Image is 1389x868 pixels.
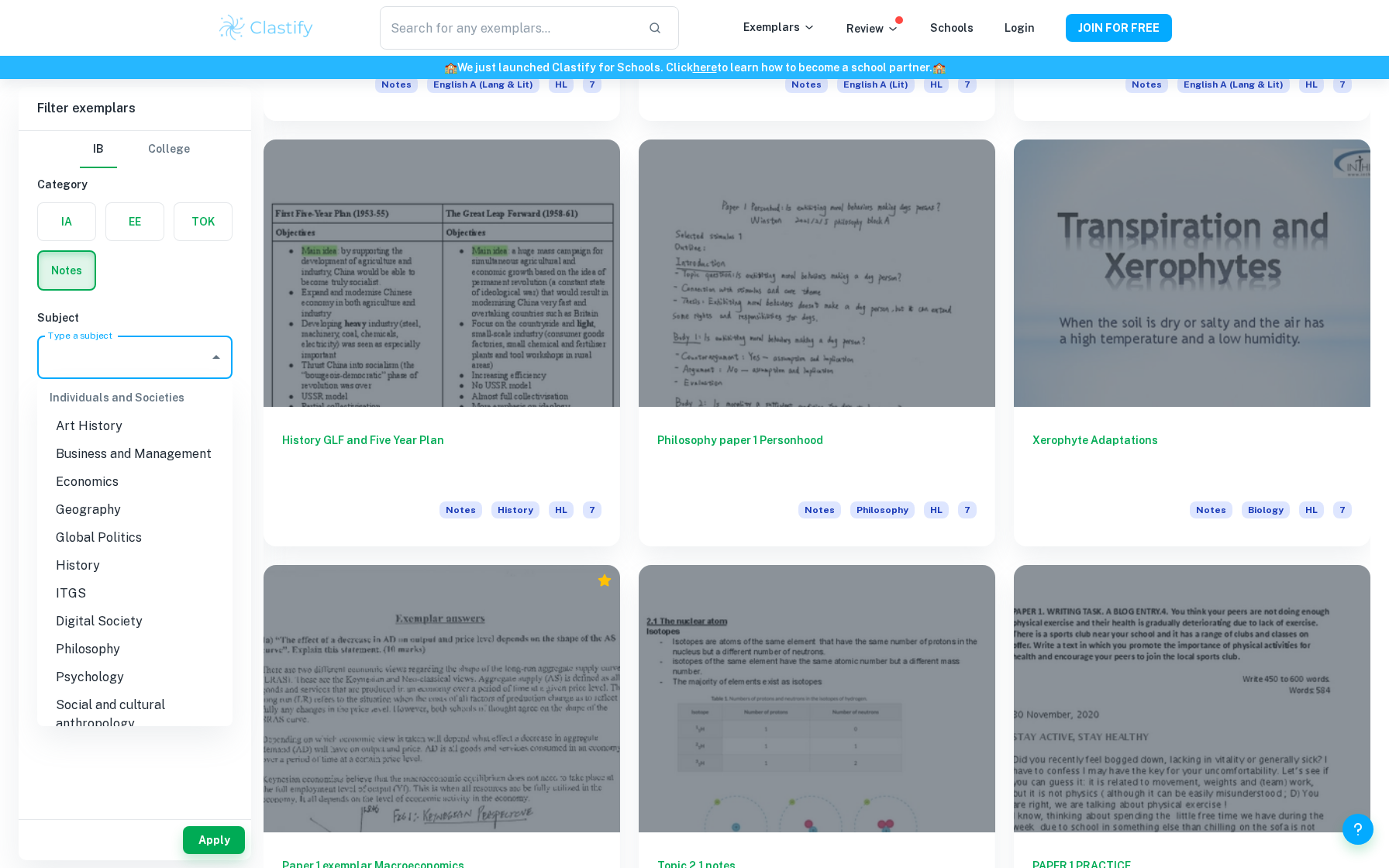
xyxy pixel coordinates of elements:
span: HL [924,76,949,93]
span: English A (Lang & Lit) [1177,76,1290,93]
span: Notes [785,76,828,93]
li: Art History [37,412,233,440]
img: Clastify logo [217,12,315,43]
button: IB [80,131,117,168]
button: Help and Feedback [1342,814,1373,845]
p: Review [846,20,899,37]
div: Filter type choice [80,131,190,168]
a: Login [1005,22,1035,34]
span: Philosophy [850,501,915,518]
a: Philosophy paper 1 PersonhoodNotesPhilosophyHL7 [639,139,995,546]
h6: Category [37,176,233,193]
span: Notes [375,76,418,93]
a: Schools [930,22,974,34]
button: Apply [183,826,245,854]
span: English A (Lang & Lit) [427,76,539,93]
label: Type a subject [48,329,112,342]
h6: We just launched Clastify for Schools. Click to learn how to become a school partner. [3,59,1386,76]
h6: Subject [37,309,233,326]
span: 7 [958,501,977,518]
li: Philosophy [37,635,233,663]
div: Premium [597,573,612,588]
span: 7 [1333,76,1352,93]
li: Business and Management [37,440,233,468]
li: History [37,552,233,580]
span: Notes [1190,501,1232,518]
button: Notes [39,252,95,289]
h6: History GLF and Five Year Plan [282,432,601,483]
li: Psychology [37,663,233,691]
span: 7 [1333,501,1352,518]
span: HL [549,76,574,93]
span: 7 [583,501,601,518]
button: JOIN FOR FREE [1066,14,1172,42]
span: 🏫 [932,61,946,74]
button: Close [205,346,227,368]
span: 🏫 [444,61,457,74]
li: ITGS [37,580,233,608]
input: Search for any exemplars... [380,6,636,50]
span: 7 [958,76,977,93]
div: Individuals and Societies [37,379,233,416]
span: History [491,501,539,518]
span: Notes [1125,76,1168,93]
span: HL [1299,76,1324,93]
li: Global Politics [37,524,233,552]
span: HL [549,501,574,518]
button: TOK [174,203,232,240]
span: Notes [439,501,482,518]
a: History GLF and Five Year PlanNotesHistoryHL7 [264,139,620,546]
button: College [148,131,190,168]
a: Xerophyte AdaptationsNotesBiologyHL7 [1014,139,1370,546]
li: Social and cultural anthropology [37,691,233,738]
span: English A (Lit) [837,76,915,93]
span: 7 [583,76,601,93]
li: Geography [37,496,233,524]
button: EE [106,203,164,240]
h6: Xerophyte Adaptations [1032,432,1352,483]
li: Economics [37,468,233,496]
h6: Philosophy paper 1 Personhood [657,432,977,483]
li: Digital Society [37,608,233,635]
h6: Filter exemplars [19,87,251,130]
span: Biology [1242,501,1290,518]
span: HL [924,501,949,518]
button: IA [38,203,95,240]
span: HL [1299,501,1324,518]
p: Exemplars [743,19,815,36]
a: here [693,61,717,74]
span: Notes [798,501,841,518]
